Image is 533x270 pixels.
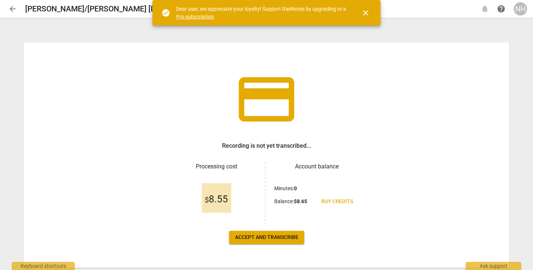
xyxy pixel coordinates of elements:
b: 0 [294,185,297,191]
p: Balance : [274,198,307,205]
h3: Recording is not yet transcribed... [222,141,311,150]
h2: [PERSON_NAME]/[PERSON_NAME] [DATE] [25,4,172,14]
button: NH [514,2,527,16]
button: Accept and transcribe [229,231,304,244]
span: Accept and transcribe [235,234,298,241]
div: Ask support [466,262,521,270]
span: $ [205,195,209,204]
span: arrow_back [8,4,17,13]
a: Buy credits [315,195,359,208]
p: Minutes : [274,185,297,192]
span: credit_card [233,66,300,133]
span: help [497,4,506,13]
a: Pro subscription [176,14,214,20]
span: check_circle [161,8,170,17]
h3: Account balance [274,162,359,171]
h3: Processing cost [174,162,259,171]
button: Close [357,4,375,22]
b: $ 8.65 [294,198,307,204]
a: Help [495,2,508,16]
span: 8.55 [205,194,228,205]
span: Buy credits [321,198,353,205]
div: Keyboard shortcuts [12,262,75,270]
span: close [361,8,370,17]
div: Dear user, we appreciate your loyalty! Support RaeNotes by upgrading to a [176,5,348,20]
